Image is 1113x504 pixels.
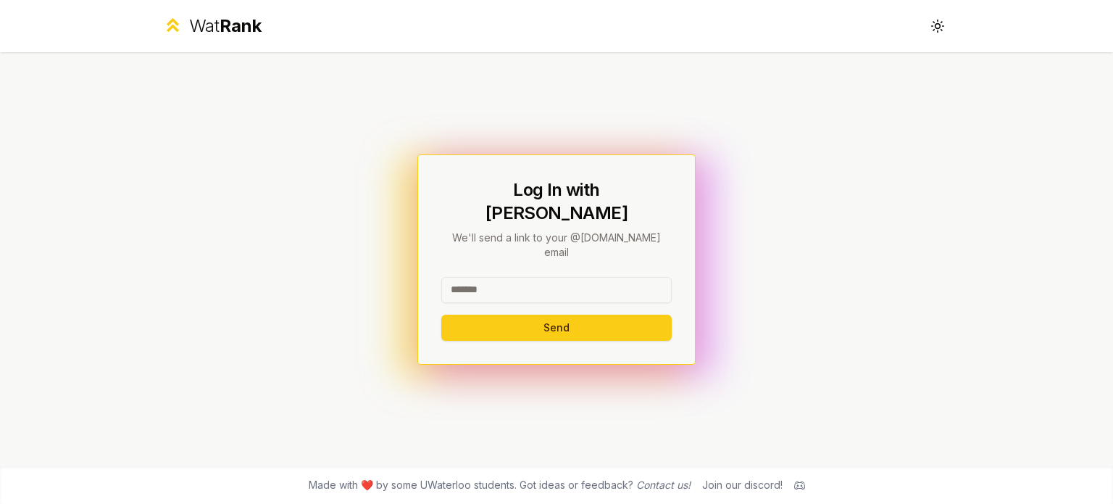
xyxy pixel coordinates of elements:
[636,479,691,491] a: Contact us!
[441,315,672,341] button: Send
[189,15,262,38] div: Wat
[702,478,783,492] div: Join our discord!
[441,178,672,225] h1: Log In with [PERSON_NAME]
[220,15,262,36] span: Rank
[309,478,691,492] span: Made with ❤️ by some UWaterloo students. Got ideas or feedback?
[441,231,672,260] p: We'll send a link to your @[DOMAIN_NAME] email
[162,15,262,38] a: WatRank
